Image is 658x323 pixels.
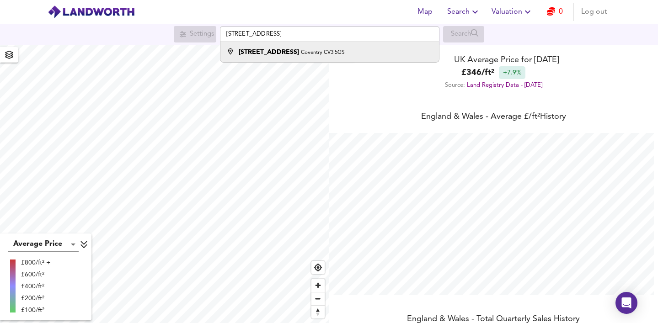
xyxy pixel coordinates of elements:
button: Valuation [488,3,537,21]
div: Average Price [8,237,79,252]
span: Map [414,5,436,18]
button: Find my location [311,261,325,274]
button: Map [411,3,440,21]
span: Log out [581,5,607,18]
button: Zoom out [311,292,325,305]
div: Search for a location first or explore the map [443,26,485,42]
button: Search [444,3,484,21]
button: Log out [578,3,611,21]
div: £400/ft² [21,282,50,291]
small: Coventry CV3 5GS [301,50,344,55]
span: Reset bearing to north [311,306,325,318]
div: £200/ft² [21,294,50,303]
div: £600/ft² [21,270,50,279]
strong: [STREET_ADDRESS] [239,49,299,55]
div: +7.9% [499,66,525,79]
span: Valuation [492,5,533,18]
div: £800/ft² + [21,258,50,267]
input: Enter a location... [220,26,439,42]
b: £ 346 / ft² [461,67,494,79]
img: logo [48,5,135,19]
a: 0 [547,5,563,18]
div: £100/ft² [21,306,50,315]
div: Open Intercom Messenger [615,292,637,314]
button: 0 [540,3,570,21]
button: Zoom in [311,279,325,292]
span: Search [447,5,481,18]
button: Reset bearing to north [311,305,325,318]
a: Land Registry Data - [DATE] [467,82,542,88]
div: Search for a location first or explore the map [174,26,216,42]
